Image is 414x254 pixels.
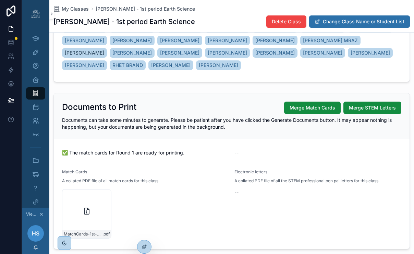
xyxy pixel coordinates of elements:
a: [PERSON_NAME] - 1st period Earth Science [96,5,195,12]
a: [PERSON_NAME] [205,48,250,58]
span: [PERSON_NAME] [65,62,104,69]
span: Merge Match Cards [290,104,335,111]
span: Viewing as [PERSON_NAME] [26,211,38,217]
span: My Classes [62,5,89,12]
span: [PERSON_NAME] [65,37,104,44]
span: A collated PDF file of all match cards for this class. [62,178,159,184]
a: [PERSON_NAME] [157,48,202,58]
span: [PERSON_NAME] [208,37,247,44]
span: -- [234,149,239,156]
a: [PERSON_NAME] [110,48,155,58]
span: [PERSON_NAME] [151,62,191,69]
span: -- [234,189,239,196]
a: RHET BRAND [110,60,146,70]
a: [PERSON_NAME] [157,36,202,45]
div: scrollable content [22,27,49,208]
span: [PERSON_NAME] [303,49,342,56]
a: [PERSON_NAME] MRAZ [300,36,361,45]
a: [PERSON_NAME] [348,48,393,58]
h2: Documents to Print [62,102,136,113]
span: HS [32,229,39,238]
a: [PERSON_NAME] [62,48,107,58]
span: ✅ The match cards for Round 1 are ready for printing. [62,149,229,156]
span: [PERSON_NAME] [199,62,238,69]
span: [PERSON_NAME] [208,49,247,56]
a: [PERSON_NAME] [62,60,107,70]
a: [PERSON_NAME] [110,36,155,45]
a: [PERSON_NAME] [196,60,241,70]
span: Merge STEM Letters [349,104,396,111]
span: [PERSON_NAME] [255,37,295,44]
span: Match Cards [62,169,87,174]
a: [PERSON_NAME] [253,48,297,58]
h1: [PERSON_NAME] - 1st period Earth Science [53,17,195,26]
a: [PERSON_NAME] [300,48,345,58]
span: [PERSON_NAME] [160,37,199,44]
span: MatchCards-1st-period-Earth-Science---Round-1 [64,231,102,237]
span: Documents can take some minutes to generate. Please be patient after you have clicked the Generat... [62,117,392,130]
span: .pdf [102,231,110,237]
button: Merge STEM Letters [343,102,401,114]
span: Electronic letters [234,169,267,174]
a: [PERSON_NAME] [253,36,297,45]
span: [PERSON_NAME] [65,49,104,56]
span: Delete Class [272,18,301,25]
span: [PERSON_NAME] [112,49,152,56]
span: [PERSON_NAME] [112,37,152,44]
button: Merge Match Cards [284,102,341,114]
span: [PERSON_NAME] [255,49,295,56]
span: [PERSON_NAME] [351,49,390,56]
a: [PERSON_NAME] [205,36,250,45]
button: Change Class Name or Student List [309,15,410,28]
a: My Classes [53,5,89,12]
span: [PERSON_NAME] [160,49,199,56]
a: [PERSON_NAME] [62,36,107,45]
span: RHET BRAND [112,62,143,69]
img: App logo [30,8,41,19]
span: A collated PDF file of all the STEM professional pen pal letters for this class. [234,178,379,184]
a: [PERSON_NAME] [148,60,193,70]
span: [PERSON_NAME] MRAZ [303,37,358,44]
button: Delete Class [266,15,306,28]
